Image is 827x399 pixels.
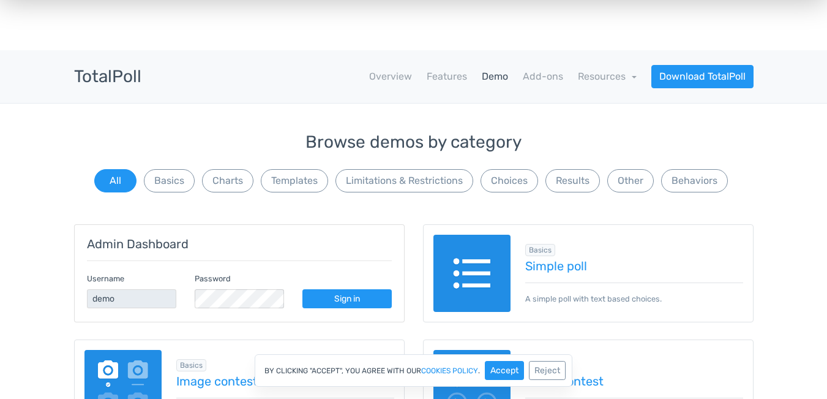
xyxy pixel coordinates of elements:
[369,69,412,84] a: Overview
[94,169,137,192] button: All
[74,133,754,152] h3: Browse demos by category
[144,169,195,192] button: Basics
[525,259,743,273] a: Simple poll
[481,169,538,192] button: Choices
[525,283,743,305] p: A simple poll with text based choices.
[607,169,654,192] button: Other
[87,273,124,284] label: Username
[195,273,231,284] label: Password
[523,69,563,84] a: Add-ons
[302,289,392,308] a: Sign in
[261,169,328,192] button: Templates
[433,235,511,313] img: text-poll.png.webp
[427,69,467,84] a: Features
[525,374,743,388] a: Video contest
[255,354,572,387] div: By clicking "Accept", you agree with our .
[176,374,394,388] a: Image contest
[202,169,253,192] button: Charts
[485,361,524,380] button: Accept
[525,244,555,256] span: Browse all in Basics
[482,69,508,84] a: Demo
[545,169,600,192] button: Results
[578,70,637,82] a: Resources
[661,169,728,192] button: Behaviors
[529,361,566,380] button: Reject
[74,67,141,86] h3: TotalPoll
[651,65,754,88] a: Download TotalPoll
[335,169,473,192] button: Limitations & Restrictions
[421,367,478,374] a: cookies policy
[87,237,392,251] h5: Admin Dashboard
